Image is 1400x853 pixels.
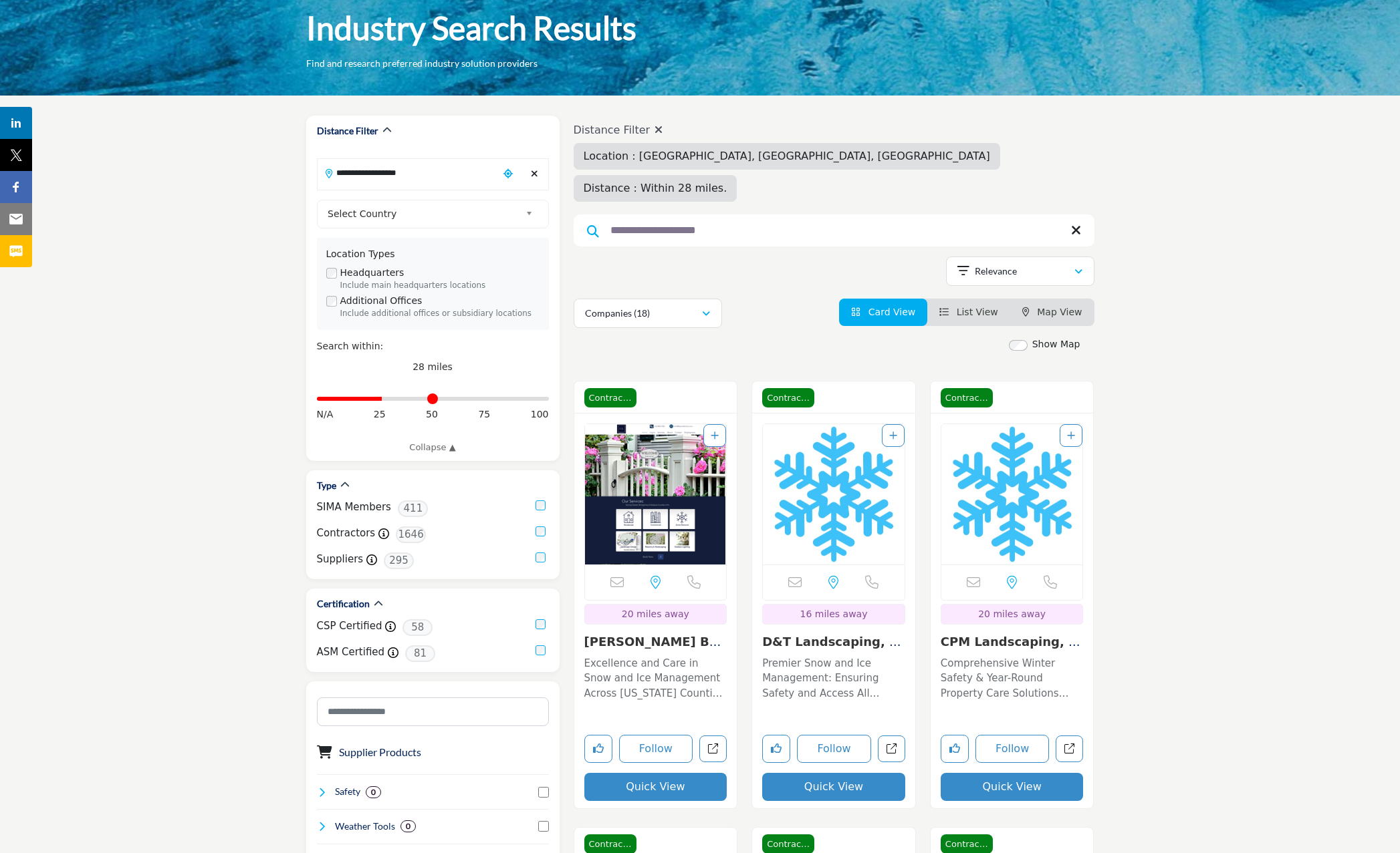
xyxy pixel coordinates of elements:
span: 20 miles away [978,609,1046,619]
div: Location Types [326,247,540,261]
a: Open Listing in new tab [763,424,905,564]
p: Premier Snow and Ice Management: Ensuring Safety and Access All Winter Long The company specializ... [762,656,905,701]
label: Headquarters [340,266,404,280]
button: Quick View [941,773,1084,801]
button: Like listing [584,735,612,763]
input: Search Keyword [574,214,1094,246]
span: 28 miles [413,361,453,372]
span: 20 miles away [622,609,689,619]
label: CSP Certified [317,619,382,634]
a: Add To List [711,430,719,441]
li: List View [927,299,1010,326]
span: 411 [398,500,428,517]
div: Include main headquarters locations [340,280,540,292]
span: Contractor [584,388,636,408]
button: Quick View [762,773,905,801]
b: 0 [371,788,376,797]
img: Reynolds Brother's Landscaping [585,424,727,564]
h2: Certification [317,597,370,611]
h4: Distance Filter [574,124,1094,136]
span: N/A [317,407,334,421]
span: List View [957,307,998,317]
a: D&T Landscaping, LLC... [762,635,905,663]
label: Show Map [1032,337,1080,351]
p: Companies (18) [585,307,650,320]
h4: Weather Tools: Weather Tools refer to instruments, software, and technologies used to monitor, pr... [335,820,395,833]
span: 1646 [396,526,426,543]
label: Contractors [317,526,376,541]
span: 25 [374,407,386,421]
h3: CPM Landscaping, Inc. [941,635,1084,649]
span: 58 [402,619,433,636]
input: Search Category [317,697,549,726]
a: Open dt-landscaping-llc in new tab [878,735,905,763]
a: Collapse ▲ [317,441,549,454]
span: 295 [384,552,414,569]
input: ASM Certified checkbox [536,645,546,655]
button: Quick View [584,773,727,801]
li: Map View [1010,299,1094,326]
input: Select Safety checkbox [538,787,549,798]
button: Follow [975,735,1050,763]
input: Contractors checkbox [536,526,546,536]
a: Open reynolds-brothers-landscaping in new tab [699,735,727,763]
a: CPM Landscaping, Inc... [941,635,1082,663]
input: Select Weather Tools checkbox [538,821,549,832]
button: Follow [619,735,693,763]
input: Suppliers checkbox [536,552,546,562]
a: Add To List [889,430,897,441]
span: Contractor [762,388,814,408]
label: SIMA Members [317,500,391,515]
a: Map View [1022,307,1082,317]
span: 100 [531,407,549,421]
a: View List [939,307,998,317]
span: 50 [426,407,438,421]
h3: Reynolds Brother's Landscaping [584,635,727,649]
h4: Safety: Safety refers to the measures, practices, and protocols implemented to protect individual... [335,785,360,798]
p: Comprehensive Winter Safety & Year-Round Property Care Solutions Operating within the niche secto... [941,656,1084,701]
input: SIMA Members checkbox [536,500,546,510]
div: Include additional offices or subsidiary locations [340,308,540,320]
span: Contractor [941,388,993,408]
label: Additional Offices [340,294,423,308]
a: View Card [851,307,915,317]
button: Follow [797,735,871,763]
button: Relevance [946,257,1094,286]
span: Distance : Within 28 miles. [584,182,727,194]
div: Choose your current location [498,160,518,188]
b: 0 [406,822,411,831]
li: Card View [839,299,927,326]
h2: Type [317,479,336,492]
div: Search within: [317,339,549,353]
h1: Industry Search Results [306,7,636,49]
span: Map View [1037,307,1082,317]
button: Supplier Products [339,744,421,760]
div: 0 Results For Safety [366,786,381,798]
button: Companies (18) [574,299,722,328]
a: Comprehensive Winter Safety & Year-Round Property Care Solutions Operating within the niche secto... [941,653,1084,701]
a: Add To List [1067,430,1075,441]
button: Like listing [762,735,790,763]
p: Find and research preferred industry solution providers [306,57,538,70]
a: Excellence and Care in Snow and Ice Management Across [US_STATE] Counties Operating across [GEOGR... [584,653,727,701]
img: D&T Landscaping, LLC [763,424,905,564]
span: Card View [868,307,915,317]
p: Relevance [975,265,1017,278]
p: Excellence and Care in Snow and Ice Management Across [US_STATE] Counties Operating across [GEOGR... [584,656,727,701]
div: 0 Results For Weather Tools [400,820,416,832]
a: Open Listing in new tab [941,424,1083,564]
span: 75 [478,407,490,421]
img: CPM Landscaping, Inc. [941,424,1083,564]
label: ASM Certified [317,645,385,660]
input: Search Location [318,160,498,186]
span: Location : [GEOGRAPHIC_DATA], [GEOGRAPHIC_DATA], [GEOGRAPHIC_DATA] [584,150,990,162]
h2: Distance Filter [317,124,378,138]
a: [PERSON_NAME] Brother's L... [584,635,724,663]
span: Select Country [328,206,520,222]
a: Open Listing in new tab [585,424,727,564]
h3: D&T Landscaping, LLC [762,635,905,649]
button: Like listing [941,735,969,763]
span: 16 miles away [800,609,868,619]
label: Suppliers [317,552,364,567]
